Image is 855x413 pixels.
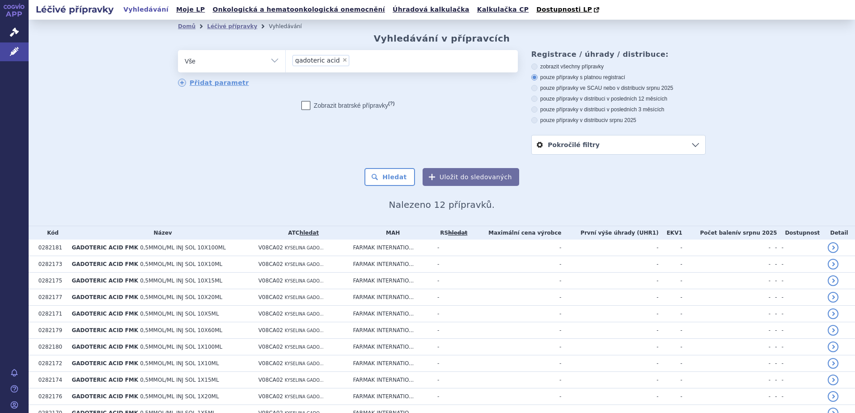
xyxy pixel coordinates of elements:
td: - [659,306,682,322]
td: - [682,355,770,372]
td: FARMAK INTERNATIO... [349,322,433,339]
span: Nalezeno 12 přípravků. [389,199,495,210]
td: - [561,240,658,256]
td: - [659,388,682,405]
td: 0282177 [34,289,68,306]
h2: Vyhledávání v přípravcích [374,33,510,44]
td: - [659,289,682,306]
td: - [770,306,777,322]
a: hledat [300,230,319,236]
td: - [777,388,823,405]
td: 0282179 [34,322,68,339]
span: KYSELINA GADO... [285,312,324,316]
td: - [777,372,823,388]
th: První výše úhrady (UHR1) [561,226,658,240]
label: Zobrazit bratrské přípravky [301,101,395,110]
td: - [777,273,823,289]
th: ATC [254,226,349,240]
td: - [561,372,658,388]
td: - [433,289,470,306]
td: - [777,289,823,306]
span: 0,5MMOL/ML INJ SOL 10X100ML [140,244,226,251]
a: detail [828,259,838,270]
td: - [682,388,770,405]
td: - [777,322,823,339]
td: 0282176 [34,388,68,405]
span: GADOTERIC ACID FMK [72,377,138,383]
a: Léčivé přípravky [207,23,257,29]
td: - [561,256,658,273]
span: v srpnu 2025 [642,85,673,91]
a: Pokročilé filtry [532,135,705,154]
a: detail [828,391,838,402]
td: 0282174 [34,372,68,388]
span: KYSELINA GADO... [285,262,324,267]
td: - [777,240,823,256]
del: hledat [448,230,467,236]
td: - [561,273,658,289]
a: detail [828,325,838,336]
span: 0,5MMOL/ML INJ SOL 10X60ML [140,327,222,333]
td: - [561,355,658,372]
span: 0,5MMOL/ML INJ SOL 1X10ML [140,360,219,367]
td: - [770,355,777,372]
input: gadoteric acid [352,55,357,66]
td: - [470,273,562,289]
td: FARMAK INTERNATIO... [349,240,433,256]
td: - [777,256,823,273]
td: FARMAK INTERNATIO... [349,273,433,289]
td: - [470,388,562,405]
td: FARMAK INTERNATIO... [349,306,433,322]
a: Onkologická a hematoonkologická onemocnění [210,4,388,16]
td: FARMAK INTERNATIO... [349,372,433,388]
span: 0,5MMOL/ML INJ SOL 10X5ML [140,311,219,317]
abbr: (?) [388,101,394,106]
a: Úhradová kalkulačka [390,4,472,16]
span: KYSELINA GADO... [285,394,324,399]
span: GADOTERIC ACID FMK [72,278,138,284]
td: - [561,322,658,339]
span: GADOTERIC ACID FMK [72,393,138,400]
th: EKV1 [659,226,682,240]
a: detail [828,341,838,352]
span: V08CA02 [258,327,283,333]
td: - [470,256,562,273]
span: V08CA02 [258,244,283,251]
td: 0282171 [34,306,68,322]
span: V08CA02 [258,393,283,400]
span: KYSELINA GADO... [285,245,324,250]
span: v srpnu 2025 [737,230,777,236]
span: × [342,57,347,63]
td: - [433,339,470,355]
td: - [659,372,682,388]
span: GADOTERIC ACID FMK [72,360,138,367]
span: V08CA02 [258,311,283,317]
h2: Léčivé přípravky [29,3,121,16]
span: V08CA02 [258,278,283,284]
span: GADOTERIC ACID FMK [72,311,138,317]
a: Přidat parametr [178,79,249,87]
span: 0,5MMOL/ML INJ SOL 1X15ML [140,377,219,383]
td: - [770,289,777,306]
td: - [561,339,658,355]
td: - [770,322,777,339]
a: Kalkulačka CP [474,4,532,16]
td: - [470,322,562,339]
td: - [659,273,682,289]
label: pouze přípravky ve SCAU nebo v distribuci [531,84,706,92]
td: - [770,339,777,355]
label: pouze přípravky v distribuci v posledních 3 měsících [531,106,706,113]
td: FARMAK INTERNATIO... [349,289,433,306]
span: gadoteric acid [295,57,340,63]
a: detail [828,308,838,319]
td: - [433,372,470,388]
span: GADOTERIC ACID FMK [72,261,138,267]
span: GADOTERIC ACID FMK [72,327,138,333]
td: - [682,273,770,289]
th: RS [433,226,470,240]
th: Dostupnost [777,226,823,240]
th: Maximální cena výrobce [470,226,562,240]
span: 0,5MMOL/ML INJ SOL 10X15ML [140,278,222,284]
td: - [659,322,682,339]
span: 0,5MMOL/ML INJ SOL 10X10ML [140,261,222,267]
